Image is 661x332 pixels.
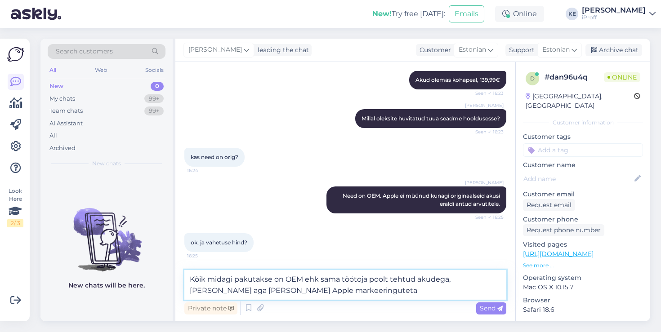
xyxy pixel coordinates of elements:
[372,9,445,19] div: Try free [DATE]:
[523,190,643,199] p: Customer email
[530,75,535,82] span: d
[523,250,594,258] a: [URL][DOMAIN_NAME]
[254,45,309,55] div: leading the chat
[523,273,643,283] p: Operating system
[7,219,23,227] div: 2 / 3
[343,192,501,207] span: Need on OEM. Apple ei müünud kunagi originaalseid akusi eraldi antud arvutitele.
[566,8,578,20] div: KE
[523,296,643,305] p: Browser
[526,92,634,111] div: [GEOGRAPHIC_DATA], [GEOGRAPHIC_DATA]
[523,283,643,292] p: Mac OS X 10.15.7
[582,14,646,21] div: iProff
[144,106,164,115] div: 99+
[545,72,604,83] div: # dan96u4q
[7,187,23,227] div: Look Here
[480,304,503,312] span: Send
[523,215,643,224] p: Customer phone
[188,45,242,55] span: [PERSON_NAME]
[68,281,145,290] p: New chats will be here.
[582,7,646,14] div: [PERSON_NAME]
[523,224,604,236] div: Request phone number
[49,119,83,128] div: AI Assistant
[56,47,113,56] span: Search customers
[542,45,570,55] span: Estonian
[144,94,164,103] div: 99+
[523,160,643,170] p: Customer name
[184,270,506,300] textarea: Kõik midagi pakutakse on OEM ehk sama töötoja poolt tehtud akudega, [PERSON_NAME] aga [PERSON_NAM...
[49,82,63,91] div: New
[523,261,643,270] p: See more ...
[523,199,575,211] div: Request email
[449,5,484,22] button: Emails
[465,179,504,186] span: [PERSON_NAME]
[523,143,643,157] input: Add a tag
[470,128,504,135] span: Seen ✓ 16:23
[49,144,76,153] div: Archived
[49,131,57,140] div: All
[523,132,643,142] p: Customer tags
[143,64,165,76] div: Socials
[191,239,247,246] span: ok, ja vahetuse hind?
[604,72,640,82] span: Online
[151,82,164,91] div: 0
[415,76,500,83] span: Akud olemas kohapeal, 139,99€
[187,167,221,174] span: 16:24
[48,64,58,76] div: All
[523,174,633,184] input: Add name
[187,252,221,259] span: 16:25
[362,115,500,122] span: Millal oleksite huvitatud tuua seadme hooldusesse?
[92,159,121,168] span: New chats
[465,102,504,109] span: [PERSON_NAME]
[372,9,392,18] b: New!
[523,240,643,249] p: Visited pages
[416,45,451,55] div: Customer
[191,154,238,160] span: kas need on orig?
[49,94,75,103] div: My chats
[582,7,656,21] a: [PERSON_NAME]iProff
[585,44,642,56] div: Archive chat
[459,45,486,55] span: Estonian
[470,90,504,97] span: Seen ✓ 16:23
[40,192,173,273] img: No chats
[7,46,24,63] img: Askly Logo
[495,6,544,22] div: Online
[523,119,643,127] div: Customer information
[49,106,83,115] div: Team chats
[93,64,109,76] div: Web
[470,214,504,221] span: Seen ✓ 16:25
[184,302,237,314] div: Private note
[523,305,643,314] p: Safari 18.6
[505,45,535,55] div: Support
